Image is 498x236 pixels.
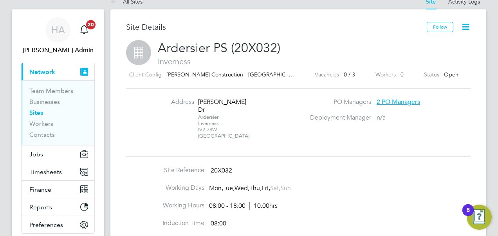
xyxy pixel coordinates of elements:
button: Follow [427,22,453,32]
div: 8 [466,210,470,220]
span: Reports [29,203,52,211]
a: HA[PERSON_NAME] Admin [21,17,95,55]
span: Timesheets [29,168,62,176]
span: Sat, [270,184,280,192]
label: Address [151,98,194,106]
span: Inverness [126,56,471,67]
h3: Site Details [126,22,427,32]
a: 20 [76,17,92,42]
button: Reports [22,198,94,216]
label: Workers [375,70,396,80]
a: Contacts [29,131,55,138]
span: Thu, [249,184,262,192]
span: [PERSON_NAME] Construction - [GEOGRAPHIC_DATA] [166,71,305,78]
button: Finance [22,181,94,198]
button: Preferences [22,216,94,233]
span: Preferences [29,221,63,229]
span: HA [51,25,65,35]
span: Finance [29,186,51,193]
button: Open Resource Center, 8 new notifications [467,205,492,230]
a: Businesses [29,98,60,105]
span: 2 PO Managers [377,98,420,106]
span: Network [29,68,55,76]
span: Mon, [209,184,223,192]
span: 20X032 [211,167,232,174]
span: Sun [280,184,291,192]
span: 10.00hrs [249,202,278,210]
span: 08:00 [211,220,226,227]
div: Network [22,80,94,145]
span: Wed, [235,184,249,192]
label: Induction Time [126,219,204,227]
a: Workers [29,120,53,127]
a: Team Members [29,87,73,94]
span: Hays Admin [21,45,95,55]
label: PO Managers [305,98,371,106]
div: [PERSON_NAME] Dr [198,98,247,114]
span: Open [444,71,458,78]
span: Jobs [29,151,43,158]
label: Deployment Manager [305,114,371,122]
span: 0 [401,71,404,78]
button: Timesheets [22,163,94,180]
label: Working Days [126,184,204,192]
label: Client Config [129,70,162,80]
label: Working Hours [126,202,204,210]
span: n/a [377,114,386,122]
span: Fri, [262,184,270,192]
span: Tue, [223,184,235,192]
span: 20 [86,20,96,29]
button: Jobs [22,145,94,163]
div: 08:00 - 18:00 [209,202,278,210]
span: 0 / 3 [344,71,355,78]
span: Ardersier PS (20X032) [158,40,280,56]
div: Ardersier Inverness IV2 7SW [GEOGRAPHIC_DATA] [198,114,247,139]
a: Sites [29,109,43,116]
button: Network [22,63,94,80]
label: Status [424,70,439,80]
label: Vacancies [315,70,339,80]
label: Site Reference [126,166,204,174]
